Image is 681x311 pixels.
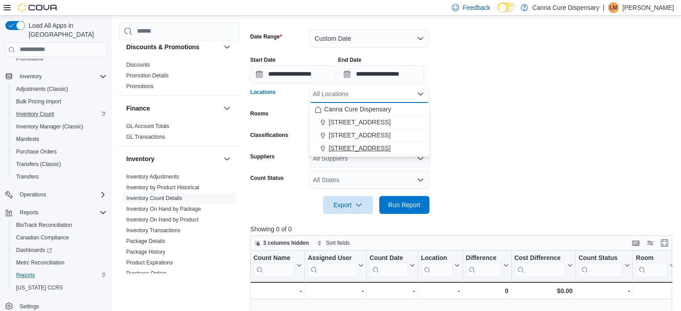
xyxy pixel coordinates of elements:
span: Transfers (Classic) [16,161,61,168]
p: Canna Cure Dispensary [532,2,599,13]
span: Sort fields [326,239,350,247]
span: Inventory On Hand by Product [126,216,198,223]
a: Package History [126,249,165,255]
div: Count Url [253,254,295,277]
div: Room [636,254,668,277]
a: Inventory by Product Historical [126,184,199,191]
span: Package History [126,248,165,256]
span: Transfers (Classic) [13,159,107,170]
a: Promotions [13,53,47,64]
span: Canadian Compliance [16,234,69,241]
div: Count Name [253,254,295,262]
button: Discounts & Promotions [222,42,232,52]
button: Transfers [9,170,110,183]
span: Metrc Reconciliation [16,259,64,266]
span: Inventory [20,73,42,80]
span: Product Expirations [126,259,173,266]
button: Inventory [2,70,110,83]
button: Display options [645,238,655,248]
span: Inventory Adjustments [126,173,179,180]
button: Reports [16,207,42,218]
button: Inventory Count [9,108,110,120]
span: Dashboards [16,247,52,254]
span: Inventory Count Details [126,195,182,202]
div: Assigned User [308,254,356,277]
span: Dashboards [13,245,107,256]
a: Product Expirations [126,260,173,266]
button: Metrc Reconciliation [9,256,110,269]
div: Count Status [578,254,623,277]
button: Inventory [126,154,220,163]
button: Run Report [379,196,429,214]
input: Dark Mode [497,3,516,12]
button: Cost Difference [514,254,572,277]
div: Room [636,254,668,262]
button: [STREET_ADDRESS] [309,129,429,142]
span: Inventory Manager (Classic) [13,121,107,132]
div: Cost Difference [514,254,565,277]
button: Bulk Pricing Import [9,95,110,108]
a: Dashboards [9,244,110,256]
a: Bulk Pricing Import [13,96,65,107]
span: Washington CCRS [13,282,107,293]
a: Inventory On Hand by Product [126,217,198,223]
label: Start Date [250,56,276,64]
span: GL Transactions [126,133,165,141]
button: Difference [466,254,508,277]
span: Reports [16,272,35,279]
button: Assigned User [308,254,364,277]
button: Manifests [9,133,110,145]
span: Canna Cure Dispensary [324,105,391,114]
button: Reports [9,269,110,281]
button: Location [421,254,460,277]
div: Choose from the following options [309,103,429,155]
div: $0.00 [514,285,572,296]
button: Sort fields [313,238,353,248]
button: Count Status [578,254,630,277]
span: Export [328,196,368,214]
div: Inventory [119,171,240,304]
label: Count Status [250,175,284,182]
a: Adjustments (Classic) [13,84,72,94]
input: Press the down key to open a popover containing a calendar. [338,65,424,83]
button: Finance [126,104,220,113]
a: Discounts [126,62,150,68]
span: Adjustments (Classic) [16,85,68,93]
button: Open list of options [417,155,424,162]
button: Export [323,196,373,214]
span: Package Details [126,238,165,245]
p: | [603,2,604,13]
div: - [578,285,630,296]
span: Dark Mode [497,12,498,13]
div: Difference [466,254,501,262]
span: Inventory Transactions [126,227,180,234]
span: [STREET_ADDRESS] [329,118,390,127]
button: Close list of options [417,90,424,98]
span: Reports [13,270,107,281]
a: Purchase Orders [126,270,167,277]
span: Promotions [16,55,43,62]
span: Feedback [463,3,490,12]
span: Load All Apps in [GEOGRAPHIC_DATA] [25,21,107,39]
div: - [421,285,460,296]
span: Inventory [16,71,107,82]
div: Finance [119,121,240,146]
span: Bulk Pricing Import [16,98,61,105]
h3: Finance [126,104,150,113]
span: [STREET_ADDRESS] [329,131,390,140]
span: Metrc Reconciliation [13,257,107,268]
button: Discounts & Promotions [126,43,220,51]
button: Transfers (Classic) [9,158,110,170]
div: Location [421,254,453,277]
a: Dashboards [13,245,56,256]
img: Cova [18,3,58,12]
div: Difference [466,254,501,277]
button: Canadian Compliance [9,231,110,244]
span: Manifests [13,134,107,145]
button: Reports [2,206,110,219]
span: Run Report [388,200,420,209]
a: Metrc Reconciliation [13,257,68,268]
span: Operations [20,191,46,198]
span: Operations [16,189,107,200]
a: Transfers (Classic) [13,159,64,170]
